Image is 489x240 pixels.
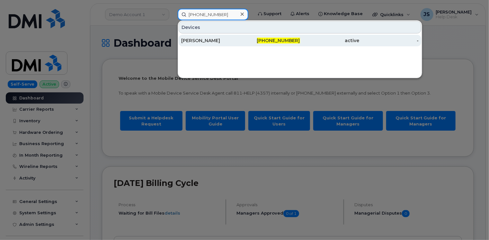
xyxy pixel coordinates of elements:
[300,37,360,44] div: active
[257,38,300,43] span: [PHONE_NUMBER]
[181,37,241,44] div: [PERSON_NAME]
[179,35,421,46] a: [PERSON_NAME][PHONE_NUMBER]active-
[359,37,419,44] div: -
[179,21,421,33] div: Devices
